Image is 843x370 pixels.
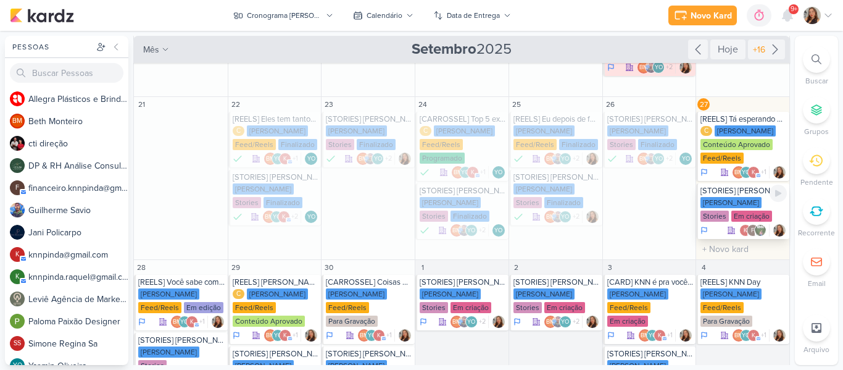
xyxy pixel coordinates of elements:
[28,248,128,261] div: k n n p i n d a @ g m a i l . c o m
[412,40,512,59] span: 2025
[28,204,128,217] div: G u i l h e r m e S a v i o
[247,288,308,300] div: [PERSON_NAME]
[750,43,768,56] div: +16
[138,317,146,327] div: Em Andamento
[607,125,668,137] div: [PERSON_NAME]
[679,329,692,342] img: Franciluce Carvalho
[744,228,747,234] p: k
[171,316,208,328] div: Colaboradores: Beth Monteiro, Yasmin Oliveira, knnpinda@gmail.com, financeiro.knnpinda@gmail.com
[607,288,668,300] div: [PERSON_NAME]
[637,153,650,165] div: Beth Monteiro
[10,180,25,195] div: financeiro.knnpinda@gmail.com
[171,316,183,328] div: Beth Monteiro
[668,6,737,25] button: Novo Kard
[637,61,650,74] div: Beth Monteiro
[652,153,665,165] div: Yasmin Oliveira
[399,153,411,165] img: Franciluce Carvalho
[452,228,461,234] p: BM
[513,211,523,223] div: Finalizado
[282,214,286,221] p: k
[571,154,579,164] span: +2
[233,183,294,195] div: [PERSON_NAME]
[734,170,743,176] p: BM
[700,316,752,327] div: Para Gravação
[291,154,298,164] span: +1
[571,212,579,222] span: +2
[607,153,617,165] div: Finalizado
[305,329,317,342] div: Responsável: Franciluce Carvalho
[754,224,766,237] img: Raquel Ribeiro
[561,319,569,326] p: YO
[454,170,462,176] p: BM
[478,225,486,235] span: +2
[700,167,708,177] div: Em Andamento
[357,153,369,165] div: Beth Monteiro
[420,186,506,196] div: [STORIES] KNN Moreira
[715,125,776,137] div: [PERSON_NAME]
[467,319,475,326] p: YO
[646,329,658,342] div: Yasmin Oliveira
[655,65,663,71] p: YO
[494,170,502,176] p: YO
[451,224,463,237] div: Beth Monteiro
[645,153,657,165] img: Guilherme Savio
[699,242,787,257] input: + Novo kard
[10,8,74,23] img: kardz.app
[604,261,617,274] div: 3
[655,156,663,162] p: YO
[465,316,478,328] div: Yasmin Oliveira
[639,65,648,71] p: BM
[607,277,694,287] div: [CARD] KNN é pra você que quer...
[544,211,583,223] div: Colaboradores: Beth Monteiro, Guilherme Savio, Yasmin Oliveira, knnpinda@gmail.com, financeiro.kn...
[513,302,542,313] div: Stories
[513,183,575,195] div: [PERSON_NAME]
[384,154,392,164] span: +2
[326,125,387,137] div: [PERSON_NAME]
[359,156,367,162] p: BM
[451,211,489,222] div: Finalizado
[586,211,599,223] img: Franciluce Carvalho
[552,153,564,165] img: Guilherme Savio
[138,288,199,300] div: [PERSON_NAME]
[279,153,291,165] div: knnpinda@gmail.com
[459,166,471,179] div: Yasmin Oliveira
[272,329,284,342] div: Yasmin Oliveira
[467,228,475,234] p: YO
[665,62,673,72] span: +2
[10,314,25,329] img: Paloma Paixão Designer
[263,211,301,223] div: Colaboradores: Beth Monteiro, Yasmin Oliveira, knnpinda@gmail.com, financeiro.knnpinda@gmail.com,...
[233,289,244,299] div: C
[28,182,128,195] div: f i n a n c e i r o . k n n p i n d a @ g m a i l . c o m
[467,166,479,179] div: knnpinda@gmail.com
[266,156,275,162] p: BM
[638,139,677,150] div: Finalizado
[233,126,244,136] div: C
[138,277,225,287] div: [REELS] Você sabe como se fala isso em inglês?
[492,166,505,179] div: Responsável: Yasmin Oliveira
[365,329,378,342] div: Yasmin Oliveira
[679,61,692,74] img: Franciluce Carvalho
[417,261,429,274] div: 1
[326,316,378,327] div: Para Gravação
[513,139,557,150] div: Feed/Reels
[479,167,486,177] span: +1
[28,93,128,106] div: A l l e g r a P l á s t i c o s e B r i n d e s P e r s o n a l i z a d o s
[420,114,506,124] div: [CARROSSEL] Top 5 expressões curiosas em espanhol que vão te surpreender.
[544,153,557,165] div: Beth Monteiro
[326,153,336,165] div: Finalizado
[420,197,481,208] div: [PERSON_NAME]
[307,156,315,162] p: YO
[559,211,571,223] div: Yasmin Oliveira
[637,61,676,74] div: Colaboradores: Beth Monteiro, Guilherme Savio, Yasmin Oliveira, knnpinda@gmail.com, financeiro.kn...
[492,224,505,237] div: Responsável: Yasmin Oliveira
[28,137,128,150] div: c t i d i r e ç ã o
[697,261,710,274] div: 4
[305,211,317,223] div: Responsável: Yasmin Oliveira
[559,316,571,328] div: Yasmin Oliveira
[233,277,319,287] div: [REELS] Aluno que não faz Preparação de Aula
[10,91,25,106] img: Allegra Plásticos e Brindes Personalizados
[742,170,750,176] p: YO
[478,317,486,327] span: +2
[795,46,838,86] li: Ctrl + F
[546,156,555,162] p: BM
